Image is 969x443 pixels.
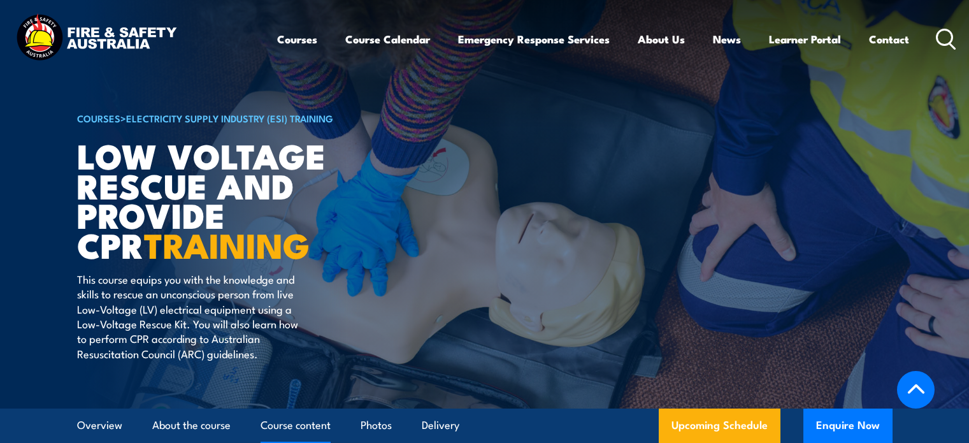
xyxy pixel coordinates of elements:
[869,22,909,56] a: Contact
[713,22,741,56] a: News
[77,140,392,259] h1: Low Voltage Rescue and Provide CPR
[77,111,120,125] a: COURSES
[277,22,317,56] a: Courses
[458,22,610,56] a: Emergency Response Services
[126,111,333,125] a: Electricity Supply Industry (ESI) Training
[769,22,841,56] a: Learner Portal
[345,22,430,56] a: Course Calendar
[77,272,310,361] p: This course equips you with the knowledge and skills to rescue an unconscious person from live Lo...
[77,110,392,126] h6: >
[261,409,331,442] a: Course content
[152,409,231,442] a: About the course
[638,22,685,56] a: About Us
[77,409,122,442] a: Overview
[361,409,392,442] a: Photos
[659,409,780,443] a: Upcoming Schedule
[144,217,310,270] strong: TRAINING
[422,409,459,442] a: Delivery
[803,409,893,443] button: Enquire Now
